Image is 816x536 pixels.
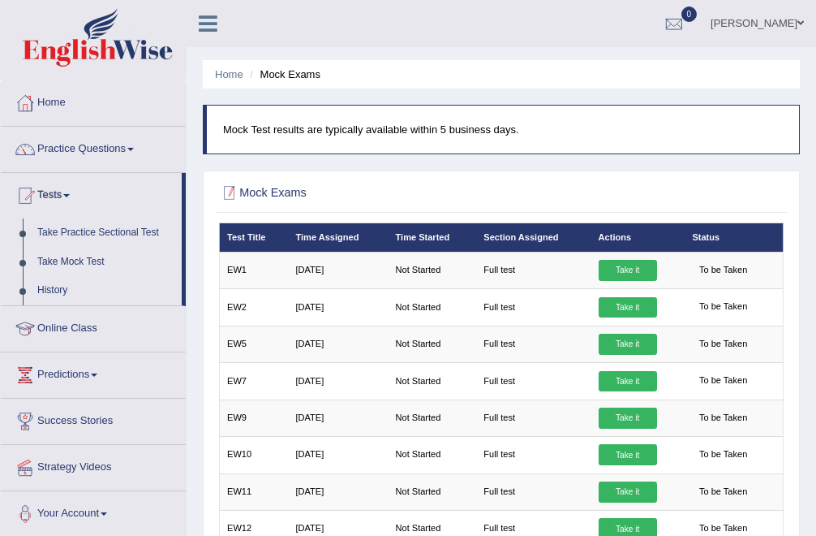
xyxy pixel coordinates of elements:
span: To be Taken [692,334,754,355]
td: [DATE] [288,252,388,288]
span: 0 [681,6,698,22]
td: Full test [476,326,591,362]
td: [DATE] [288,400,388,436]
a: Tests [1,173,182,214]
th: Test Title [219,223,288,252]
td: EW7 [219,363,288,400]
span: To be Taken [692,260,754,281]
td: [DATE] [288,363,388,400]
a: Home [215,68,243,80]
td: Not Started [388,252,476,288]
a: Predictions [1,352,186,393]
td: EW2 [219,289,288,326]
a: Online Class [1,306,186,347]
span: To be Taken [692,408,754,429]
a: Take it [599,482,657,503]
a: Take it [599,371,657,392]
a: History [30,276,182,305]
span: To be Taken [692,445,754,466]
a: Your Account [1,491,186,532]
td: Full test [476,473,591,510]
td: Not Started [388,326,476,362]
span: To be Taken [692,297,754,318]
th: Time Assigned [288,223,388,252]
td: Full test [476,400,591,436]
span: To be Taken [692,371,754,392]
td: EW9 [219,400,288,436]
a: Home [1,80,186,121]
a: Practice Questions [1,127,186,167]
th: Time Started [388,223,476,252]
a: Take it [599,297,657,318]
a: Take it [599,260,657,281]
td: [DATE] [288,437,388,473]
td: [DATE] [288,326,388,362]
li: Mock Exams [246,67,320,82]
td: Not Started [388,437,476,473]
td: Full test [476,289,591,326]
th: Section Assigned [476,223,591,252]
td: Not Started [388,400,476,436]
a: Take it [599,444,657,465]
th: Actions [591,223,685,252]
th: Status [685,223,784,252]
a: Success Stories [1,399,186,439]
td: Not Started [388,473,476,510]
p: Mock Test results are typically available within 5 business days. [223,122,783,137]
td: [DATE] [288,473,388,510]
a: Take Mock Test [30,248,182,277]
td: Not Started [388,289,476,326]
a: Take it [599,408,657,429]
td: Full test [476,363,591,400]
a: Take Practice Sectional Test [30,218,182,248]
td: Full test [476,437,591,473]
span: To be Taken [692,482,754,503]
a: Take it [599,334,657,355]
td: [DATE] [288,289,388,326]
td: Full test [476,252,591,288]
td: Not Started [388,363,476,400]
td: EW10 [219,437,288,473]
a: Strategy Videos [1,445,186,486]
td: EW11 [219,473,288,510]
td: EW1 [219,252,288,288]
h2: Mock Exams [219,183,569,204]
td: EW5 [219,326,288,362]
